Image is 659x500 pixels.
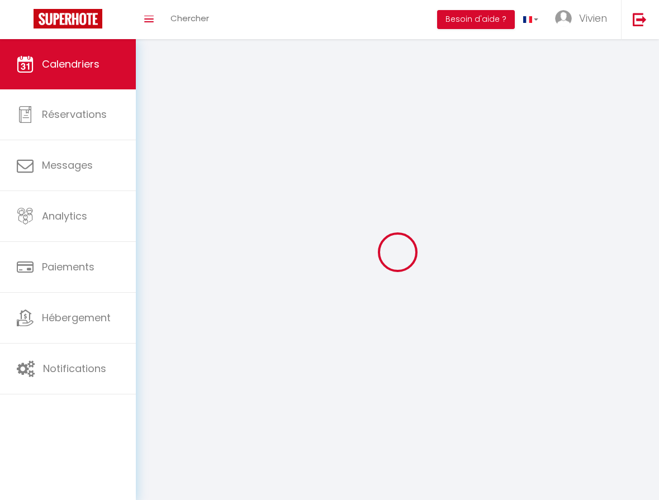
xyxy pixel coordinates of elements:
button: Besoin d'aide ? [437,10,515,29]
span: Chercher [170,12,209,24]
span: Calendriers [42,57,99,71]
img: Super Booking [34,9,102,28]
span: Hébergement [42,311,111,325]
span: Analytics [42,209,87,223]
span: Notifications [43,361,106,375]
span: Messages [42,158,93,172]
button: Ouvrir le widget de chat LiveChat [9,4,42,38]
span: Paiements [42,260,94,274]
span: Vivien [579,11,607,25]
iframe: Chat [611,450,651,492]
img: ... [555,10,572,27]
img: logout [633,12,647,26]
span: Réservations [42,107,107,121]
